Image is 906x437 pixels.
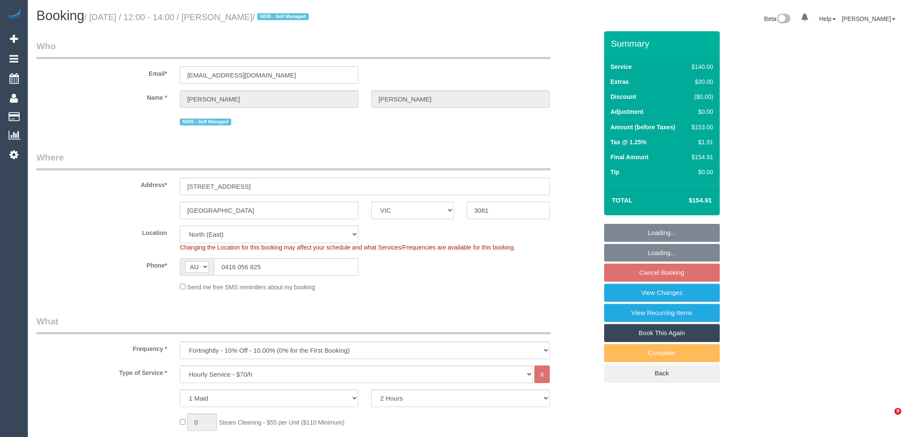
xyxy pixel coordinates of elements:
[214,258,358,276] input: Phone*
[877,408,897,428] iframe: Intercom live chat
[30,178,173,189] label: Address*
[30,342,173,353] label: Frequency *
[663,197,712,204] h4: $154.91
[611,153,649,161] label: Final Amount
[611,168,620,176] label: Tip
[180,119,231,125] span: NDIS - Self Managed
[30,366,173,377] label: Type of Service *
[604,324,720,342] a: Book This Again
[5,9,22,21] img: Automaid Logo
[611,92,636,101] label: Discount
[688,153,713,161] div: $154.91
[180,90,358,108] input: First Name*
[776,14,790,25] img: New interface
[36,8,84,23] span: Booking
[30,258,173,270] label: Phone*
[257,13,309,20] span: NDIS - Self Managed
[30,66,173,78] label: Email*
[764,15,791,22] a: Beta
[253,12,311,22] span: /
[819,15,836,22] a: Help
[611,39,715,48] h3: Summary
[688,107,713,116] div: $0.00
[611,107,644,116] label: Adjustment
[611,62,632,71] label: Service
[688,138,713,146] div: $1.91
[180,66,358,84] input: Email*
[180,202,358,219] input: Suburb*
[611,77,629,86] label: Extras
[219,419,344,426] span: Steam Cleaning - $55 per Unit ($110 Minimum)
[688,92,713,101] div: ($0.00)
[842,15,895,22] a: [PERSON_NAME]
[36,40,551,59] legend: Who
[688,62,713,71] div: $140.00
[371,90,550,108] input: Last Name*
[688,123,713,131] div: $153.00
[604,364,720,382] a: Back
[612,196,633,204] strong: Total
[688,77,713,86] div: $30.00
[894,408,901,415] span: 9
[36,315,551,334] legend: What
[688,168,713,176] div: $0.00
[30,226,173,237] label: Location
[30,90,173,102] label: Name *
[467,202,549,219] input: Post Code*
[611,138,647,146] label: Tax @ 1.25%
[604,284,720,302] a: View Changes
[36,151,551,170] legend: Where
[180,244,515,251] span: Changing the Location for this booking may affect your schedule and what Services/Frequencies are...
[84,12,311,22] small: / [DATE] / 12:00 - 14:00 / [PERSON_NAME]
[604,304,720,322] a: View Recurring Items
[611,123,675,131] label: Amount (before Taxes)
[187,284,315,291] span: Send me free SMS reminders about my booking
